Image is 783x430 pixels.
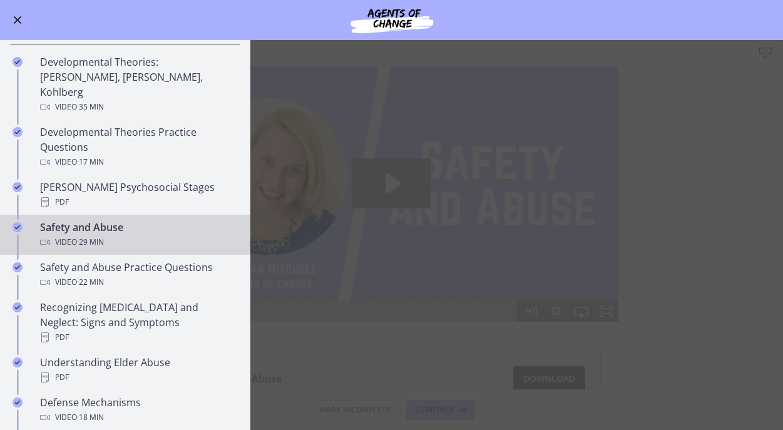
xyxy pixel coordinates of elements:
span: · 29 min [77,235,104,250]
div: Safety and Abuse Practice Questions [40,260,235,290]
span: · 18 min [77,410,104,425]
span: · 22 min [77,275,104,290]
div: Playbar [222,234,512,255]
i: Completed [13,57,23,67]
div: Safety and Abuse [40,220,235,250]
div: Recognizing [MEDICAL_DATA] and Neglect: Signs and Symptoms [40,300,235,345]
span: · 17 min [77,155,104,170]
i: Completed [13,127,23,137]
div: Understanding Elder Abuse [40,355,235,385]
button: Play Video [165,234,190,255]
div: Video [40,410,235,425]
i: Completed [13,397,23,407]
div: PDF [40,330,235,345]
i: Completed [13,262,23,272]
div: Developmental Theories Practice Questions [40,125,235,170]
button: Show settings menu [543,234,568,255]
i: Completed [13,302,23,312]
button: Airplay [568,234,593,255]
span: · 35 min [77,100,104,115]
div: Video [40,155,235,170]
div: Defense Mechanisms [40,395,235,425]
div: Video [40,100,235,115]
img: Agents of Change Social Work Test Prep [317,5,467,35]
i: Completed [13,182,23,192]
div: PDF [40,195,235,210]
i: Completed [13,222,23,232]
button: Enable menu [10,13,25,28]
div: PDF [40,370,235,385]
div: Video [40,275,235,290]
button: Fullscreen [593,234,618,255]
div: Video [40,235,235,250]
div: Developmental Theories: [PERSON_NAME], [PERSON_NAME], Kohlberg [40,54,235,115]
div: [PERSON_NAME] Psychosocial Stages [40,180,235,210]
button: Mute [518,234,543,255]
i: Completed [13,357,23,367]
button: Play Video: ctrt98fh120s72qirkmg.mp4 [352,92,431,142]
